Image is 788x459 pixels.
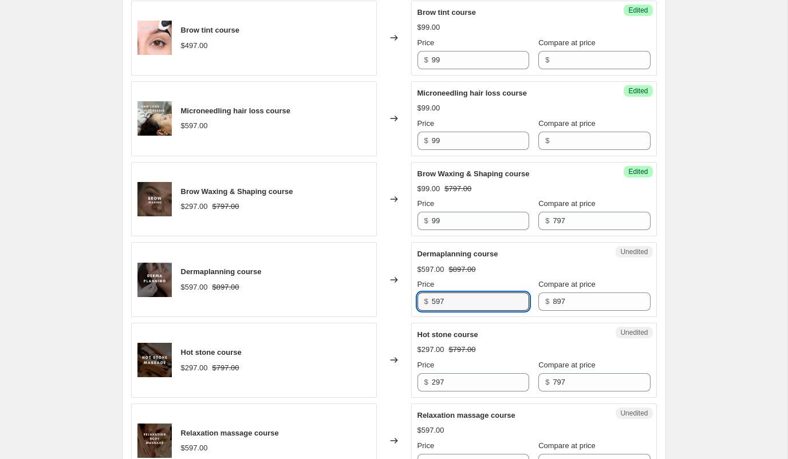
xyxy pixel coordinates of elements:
[424,297,428,306] span: $
[545,56,549,64] span: $
[628,86,648,96] span: Edited
[137,424,172,458] img: 96_80x.png
[417,119,435,128] span: Price
[181,26,240,34] span: Brow tint course
[212,362,239,374] strike: $797.00
[417,330,478,339] span: Hot stone course
[181,201,208,212] div: $297.00
[620,409,648,418] span: Unedited
[137,21,172,55] img: 96_7e8a2278-650b-4fb1-a165-7c6761a4fc8a_80x.png
[417,344,444,355] div: $297.00
[181,120,208,132] div: $597.00
[417,361,435,369] span: Price
[181,267,262,276] span: Dermaplanning course
[417,169,530,178] span: Brow Waxing & Shaping course
[181,106,290,115] span: Microneedling hair loss course
[538,280,596,288] span: Compare at price
[444,183,471,195] strike: $797.00
[449,344,476,355] strike: $797.00
[417,183,440,195] div: $99.00
[417,38,435,47] span: Price
[545,216,549,225] span: $
[181,429,279,437] span: Relaxation massage course
[137,101,172,136] img: shopify_of_Online_courses_11_80x.png
[545,297,549,306] span: $
[137,343,172,377] img: Copy_of_Online_courses_20_80x.png
[212,201,239,212] strike: $797.00
[417,264,444,275] div: $597.00
[538,361,596,369] span: Compare at price
[417,280,435,288] span: Price
[424,136,428,145] span: $
[417,102,440,114] div: $99.00
[181,187,293,196] span: Brow Waxing & Shaping course
[181,362,208,374] div: $297.00
[620,247,648,256] span: Unedited
[628,6,648,15] span: Edited
[417,8,476,17] span: Brow tint course
[538,441,596,450] span: Compare at price
[424,216,428,225] span: $
[417,199,435,208] span: Price
[137,263,172,297] img: Copy_of_Online_courses_16_80x.png
[181,442,208,454] div: $597.00
[538,199,596,208] span: Compare at price
[417,425,444,436] div: $597.00
[417,22,440,33] div: $99.00
[424,378,428,386] span: $
[538,38,596,47] span: Compare at price
[417,441,435,450] span: Price
[417,411,515,420] span: Relaxation massage course
[545,136,549,145] span: $
[545,378,549,386] span: $
[449,264,476,275] strike: $897.00
[181,348,242,357] span: Hot stone course
[181,282,208,293] div: $597.00
[628,167,648,176] span: Edited
[417,250,498,258] span: Dermaplanning course
[181,40,208,52] div: $497.00
[424,56,428,64] span: $
[137,182,172,216] img: Copy_of_Online_courses_11_80x.png
[620,328,648,337] span: Unedited
[417,89,527,97] span: Microneedling hair loss course
[538,119,596,128] span: Compare at price
[212,282,239,293] strike: $897.00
